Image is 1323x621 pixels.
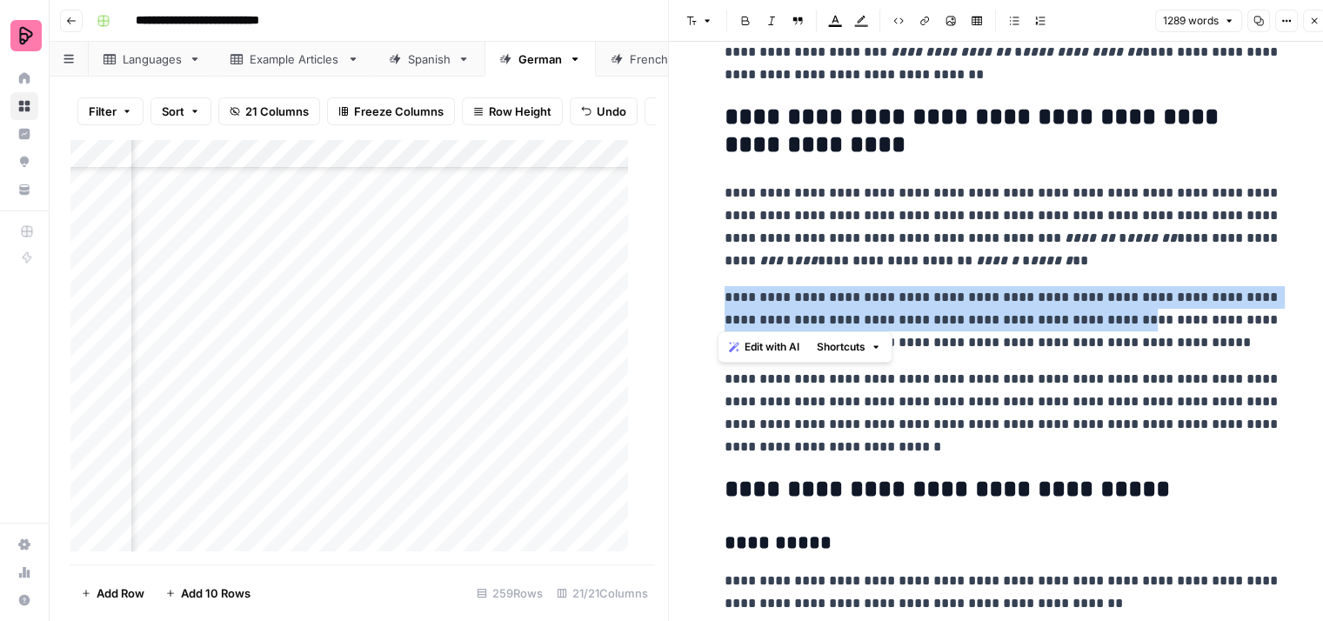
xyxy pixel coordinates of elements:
[97,584,144,602] span: Add Row
[162,103,184,120] span: Sort
[630,50,669,68] div: French
[10,92,38,120] a: Browse
[596,42,703,77] a: French
[327,97,455,125] button: Freeze Columns
[570,97,638,125] button: Undo
[817,339,865,355] span: Shortcuts
[518,50,562,68] div: German
[10,120,38,148] a: Insights
[10,586,38,614] button: Help + Support
[354,103,444,120] span: Freeze Columns
[745,339,799,355] span: Edit with AI
[10,148,38,176] a: Opportunities
[722,336,806,358] button: Edit with AI
[150,97,211,125] button: Sort
[810,336,888,358] button: Shortcuts
[77,97,144,125] button: Filter
[70,579,155,607] button: Add Row
[10,176,38,204] a: Your Data
[250,50,340,68] div: Example Articles
[489,103,551,120] span: Row Height
[10,20,42,51] img: Preply Logo
[89,103,117,120] span: Filter
[470,579,550,607] div: 259 Rows
[1163,13,1219,29] span: 1289 words
[245,103,309,120] span: 21 Columns
[462,97,563,125] button: Row Height
[89,42,216,77] a: Languages
[597,103,626,120] span: Undo
[550,579,655,607] div: 21/21 Columns
[181,584,251,602] span: Add 10 Rows
[218,97,320,125] button: 21 Columns
[408,50,451,68] div: Spanish
[10,14,38,57] button: Workspace: Preply
[10,64,38,92] a: Home
[155,579,261,607] button: Add 10 Rows
[10,558,38,586] a: Usage
[1155,10,1242,32] button: 1289 words
[216,42,374,77] a: Example Articles
[484,42,596,77] a: German
[123,50,182,68] div: Languages
[374,42,484,77] a: Spanish
[10,531,38,558] a: Settings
